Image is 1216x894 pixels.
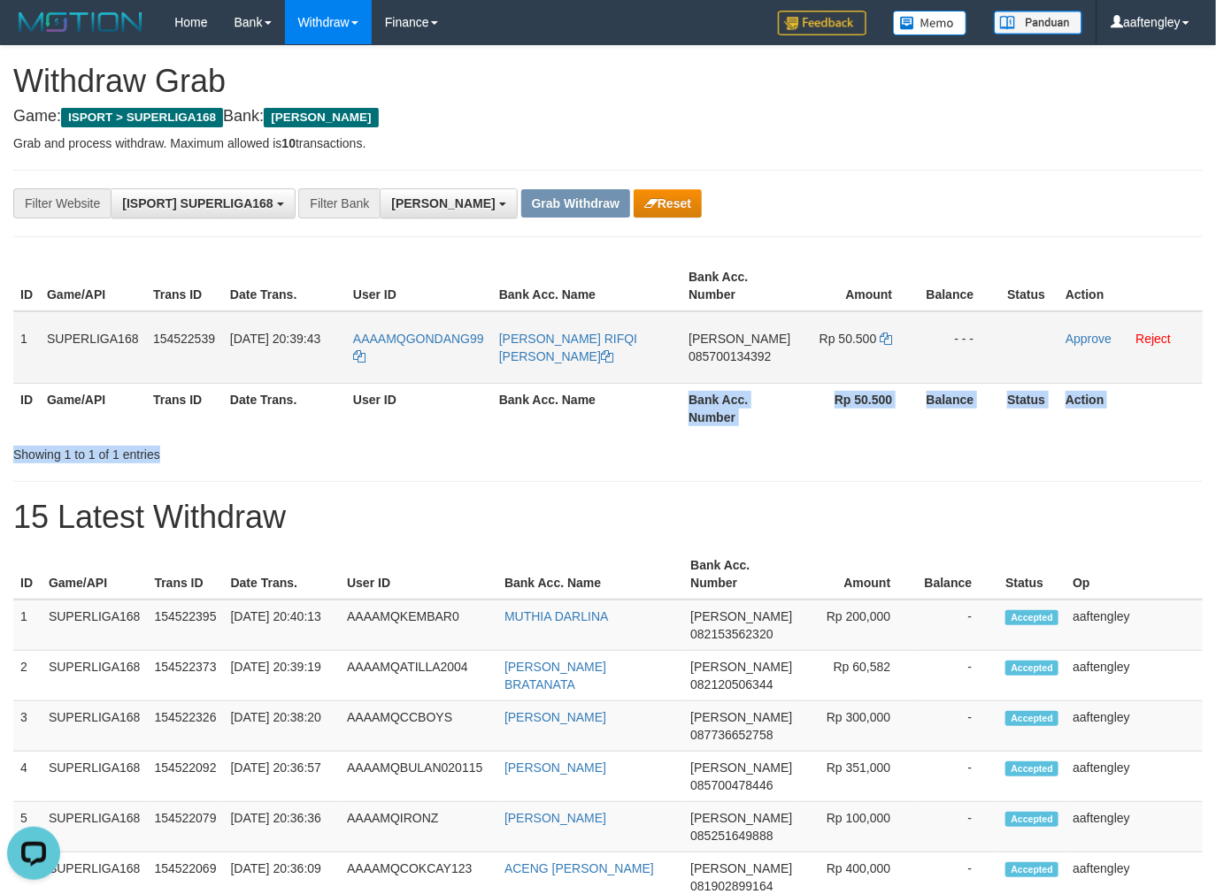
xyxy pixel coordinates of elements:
th: Rp 50.500 [797,383,919,433]
th: Status [998,549,1066,600]
td: Rp 200,000 [799,600,917,651]
img: Button%20Memo.svg [893,11,967,35]
th: Status [1000,261,1058,311]
th: Trans ID [147,549,223,600]
a: ACENG [PERSON_NAME] [504,861,654,875]
td: SUPERLIGA168 [42,701,148,752]
button: [PERSON_NAME] [380,188,517,218]
span: [DATE] 20:39:43 [230,332,320,346]
a: AAAAMQGONDANG99 [353,332,484,363]
td: [DATE] 20:38:20 [224,701,341,752]
span: [PERSON_NAME] [690,710,792,724]
td: SUPERLIGA168 [42,600,148,651]
th: ID [13,383,40,433]
td: 154522373 [147,651,223,701]
td: 154522395 [147,600,223,651]
td: SUPERLIGA168 [42,651,148,701]
span: Copy 081902899164 to clipboard [690,879,773,893]
span: Accepted [1005,610,1058,625]
th: Bank Acc. Name [492,383,681,433]
td: 1 [13,311,40,384]
span: [PERSON_NAME] [689,332,790,346]
p: Grab and process withdraw. Maximum allowed is transactions. [13,134,1203,152]
span: Copy 082120506344 to clipboard [690,677,773,692]
td: - - - [919,311,1000,384]
td: Rp 300,000 [799,701,917,752]
td: SUPERLIGA168 [42,752,148,802]
h1: Withdraw Grab [13,64,1203,99]
span: 154522539 [153,332,215,346]
th: Balance [919,383,1000,433]
th: Bank Acc. Name [492,261,681,311]
span: Accepted [1005,862,1058,877]
img: MOTION_logo.png [13,9,148,35]
td: 1 [13,600,42,651]
td: - [917,600,998,651]
span: Copy 082153562320 to clipboard [690,627,773,641]
span: [PERSON_NAME] [690,660,792,674]
td: Rp 100,000 [799,802,917,852]
td: AAAAMQKEMBAR0 [340,600,497,651]
th: Game/API [42,549,148,600]
a: MUTHIA DARLINA [504,609,608,623]
td: aaftengley [1066,600,1203,651]
span: [PERSON_NAME] [690,861,792,875]
th: Trans ID [146,261,223,311]
th: Status [1000,383,1058,433]
th: Trans ID [146,383,223,433]
a: [PERSON_NAME] [504,811,606,825]
th: User ID [340,549,497,600]
button: [ISPORT] SUPERLIGA168 [111,188,295,218]
th: Op [1066,549,1203,600]
td: Rp 60,582 [799,651,917,701]
td: AAAAMQATILLA2004 [340,651,497,701]
a: [PERSON_NAME] [504,760,606,775]
td: [DATE] 20:36:57 [224,752,341,802]
a: Approve [1066,332,1112,346]
th: Bank Acc. Number [681,383,797,433]
th: Date Trans. [223,261,346,311]
th: User ID [346,261,492,311]
th: Bank Acc. Number [681,261,797,311]
button: Open LiveChat chat widget [7,7,60,60]
td: aaftengley [1066,752,1203,802]
span: Copy 085700478446 to clipboard [690,778,773,792]
th: Bank Acc. Number [683,549,799,600]
td: 154522092 [147,752,223,802]
td: 5 [13,802,42,852]
td: 2 [13,651,42,701]
span: Accepted [1005,711,1058,726]
td: - [917,752,998,802]
td: - [917,701,998,752]
a: [PERSON_NAME] RIFQI [PERSON_NAME] [499,332,637,363]
th: Amount [799,549,917,600]
td: Rp 351,000 [799,752,917,802]
td: - [917,802,998,852]
td: [DATE] 20:36:36 [224,802,341,852]
span: Accepted [1005,661,1058,676]
th: Game/API [40,261,146,311]
div: Filter Website [13,188,111,218]
span: [PERSON_NAME] [690,609,792,623]
button: Grab Withdraw [521,189,630,218]
th: Date Trans. [224,549,341,600]
th: Balance [917,549,998,600]
strong: 10 [281,136,296,150]
span: [PERSON_NAME] [690,811,792,825]
td: 3 [13,701,42,752]
td: - [917,651,998,701]
td: SUPERLIGA168 [42,802,148,852]
td: SUPERLIGA168 [40,311,146,384]
span: Accepted [1005,812,1058,827]
h1: 15 Latest Withdraw [13,500,1203,535]
th: User ID [346,383,492,433]
img: Feedback.jpg [778,11,866,35]
span: [PERSON_NAME] [391,196,495,210]
td: aaftengley [1066,651,1203,701]
span: Accepted [1005,761,1058,776]
td: 4 [13,752,42,802]
td: [DATE] 20:39:19 [224,651,341,701]
td: 154522079 [147,802,223,852]
th: Balance [919,261,1000,311]
img: panduan.png [994,11,1082,34]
